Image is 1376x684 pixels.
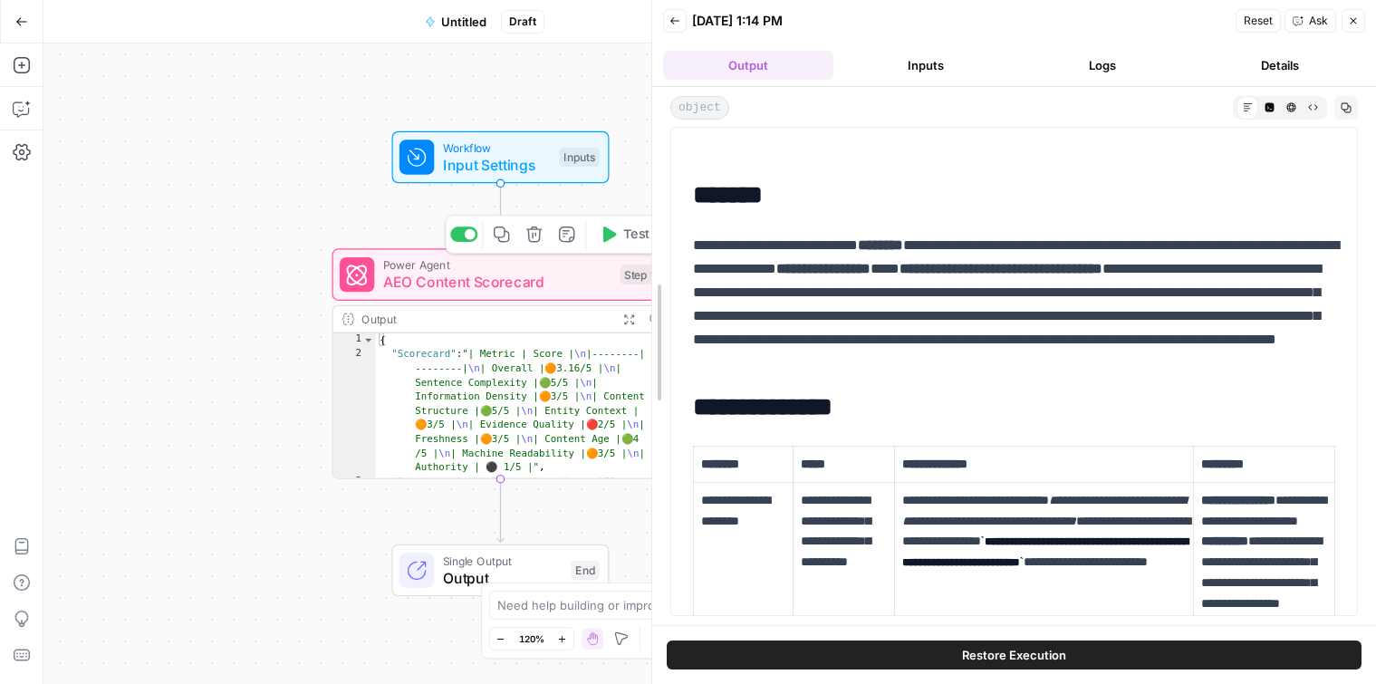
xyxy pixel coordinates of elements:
[332,544,669,597] div: Single OutputOutputEnd
[572,561,600,581] div: End
[414,7,497,36] button: Untitled
[443,154,551,176] span: Input Settings
[333,333,376,348] div: 1
[509,14,536,30] span: Draft
[383,256,611,274] span: Power Agent
[623,225,650,245] span: Test
[443,567,563,589] span: Output
[361,311,610,328] div: Output
[383,272,611,294] span: AEO Content Scorecard
[497,479,504,543] g: Edge from step_1 to end
[443,139,551,156] span: Workflow
[441,13,486,31] span: Untitled
[443,552,563,569] span: Single Output
[621,265,659,284] div: Step 1
[519,631,544,646] span: 120%
[362,333,374,348] span: Toggle code folding, rows 1 through 4
[333,348,376,475] div: 2
[332,131,669,184] div: WorkflowInput SettingsInputs
[559,148,599,168] div: Inputs
[591,220,658,248] button: Test
[332,248,669,478] div: Power AgentAEO Content ScorecardStep 1TestOutput{ "Scorecard":"| Metric | Score |\n|--------| ---...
